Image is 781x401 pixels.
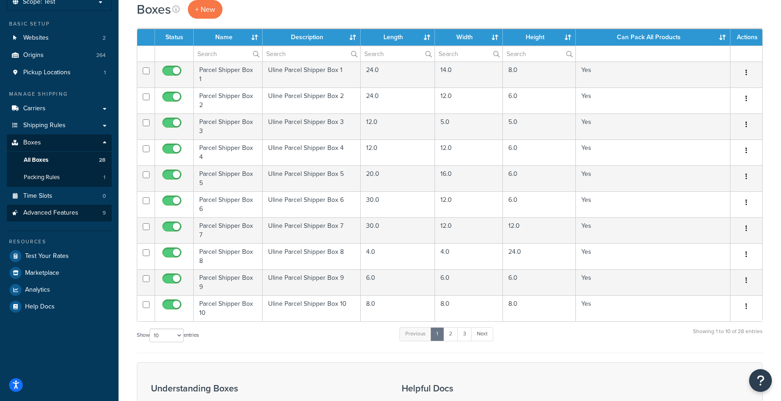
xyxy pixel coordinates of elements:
select: Showentries [150,329,184,342]
span: 1 [104,69,106,77]
span: All Boxes [24,156,48,164]
td: 6.0 [435,269,503,295]
div: Manage Shipping [7,90,112,98]
td: Uline Parcel Shipper Box 5 [263,165,361,191]
td: 20.0 [361,165,435,191]
td: 6.0 [503,165,576,191]
span: Origins [23,51,44,59]
td: Yes [576,62,730,87]
td: Parcel Shipper Box 9 [194,269,263,295]
h3: Understanding Boxes [151,383,379,393]
a: Pickup Locations 1 [7,64,112,81]
h1: Boxes [137,0,171,18]
a: Next [471,327,493,341]
td: 6.0 [503,191,576,217]
td: Uline Parcel Shipper Box 1 [263,62,361,87]
li: Origins [7,47,112,64]
a: Analytics [7,282,112,298]
th: Width : activate to sort column ascending [435,29,503,46]
span: Carriers [23,105,46,113]
span: Packing Rules [24,174,60,181]
td: 12.0 [435,217,503,243]
td: 24.0 [361,62,435,87]
span: 9 [103,209,106,217]
div: Basic Setup [7,20,112,28]
th: Name : activate to sort column ascending [194,29,263,46]
td: Uline Parcel Shipper Box 2 [263,87,361,113]
td: 6.0 [503,87,576,113]
td: Yes [576,139,730,165]
td: 12.0 [361,113,435,139]
td: Uline Parcel Shipper Box 4 [263,139,361,165]
div: Showing 1 to 10 of 28 entries [693,326,763,346]
a: 2 [443,327,458,341]
a: Time Slots 0 [7,188,112,205]
th: Can Pack All Products : activate to sort column ascending [576,29,730,46]
span: 28 [99,156,105,164]
td: Yes [576,165,730,191]
td: Parcel Shipper Box 4 [194,139,263,165]
td: 6.0 [361,269,435,295]
li: Carriers [7,100,112,117]
h3: Helpful Docs [402,383,545,393]
td: Parcel Shipper Box 8 [194,243,263,269]
span: 2 [103,34,106,42]
td: Uline Parcel Shipper Box 9 [263,269,361,295]
td: Parcel Shipper Box 5 [194,165,263,191]
li: Help Docs [7,298,112,315]
li: Pickup Locations [7,64,112,81]
td: 5.0 [503,113,576,139]
td: Yes [576,269,730,295]
td: 12.0 [435,139,503,165]
span: 0 [103,192,106,200]
input: Search [361,46,434,62]
th: Status [155,29,194,46]
td: Parcel Shipper Box 1 [194,62,263,87]
td: Uline Parcel Shipper Box 8 [263,243,361,269]
td: 14.0 [435,62,503,87]
td: Uline Parcel Shipper Box 3 [263,113,361,139]
a: Advanced Features 9 [7,205,112,221]
td: Uline Parcel Shipper Box 7 [263,217,361,243]
td: 8.0 [435,295,503,321]
li: Packing Rules [7,169,112,186]
span: Shipping Rules [23,122,66,129]
a: Marketplace [7,265,112,281]
td: Yes [576,87,730,113]
td: Uline Parcel Shipper Box 6 [263,191,361,217]
td: Uline Parcel Shipper Box 10 [263,295,361,321]
td: Yes [576,295,730,321]
span: Advanced Features [23,209,78,217]
th: Height : activate to sort column ascending [503,29,576,46]
li: Boxes [7,134,112,186]
span: 1 [103,174,105,181]
td: Yes [576,217,730,243]
span: Analytics [25,286,50,294]
td: Parcel Shipper Box 2 [194,87,263,113]
a: All Boxes 28 [7,152,112,169]
input: Search [194,46,262,62]
td: Parcel Shipper Box 3 [194,113,263,139]
a: Test Your Rates [7,248,112,264]
span: Pickup Locations [23,69,71,77]
td: 4.0 [361,243,435,269]
span: Boxes [23,139,41,147]
td: 16.0 [435,165,503,191]
td: 24.0 [361,87,435,113]
label: Show entries [137,329,199,342]
a: Packing Rules 1 [7,169,112,186]
td: Parcel Shipper Box 7 [194,217,263,243]
td: 6.0 [503,269,576,295]
th: Description : activate to sort column ascending [263,29,361,46]
a: Websites 2 [7,30,112,46]
span: Websites [23,34,49,42]
li: Advanced Features [7,205,112,221]
span: Test Your Rates [25,252,69,260]
td: 12.0 [503,217,576,243]
span: Time Slots [23,192,52,200]
input: Search [435,46,503,62]
span: + New [195,4,215,15]
td: 24.0 [503,243,576,269]
a: Shipping Rules [7,117,112,134]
